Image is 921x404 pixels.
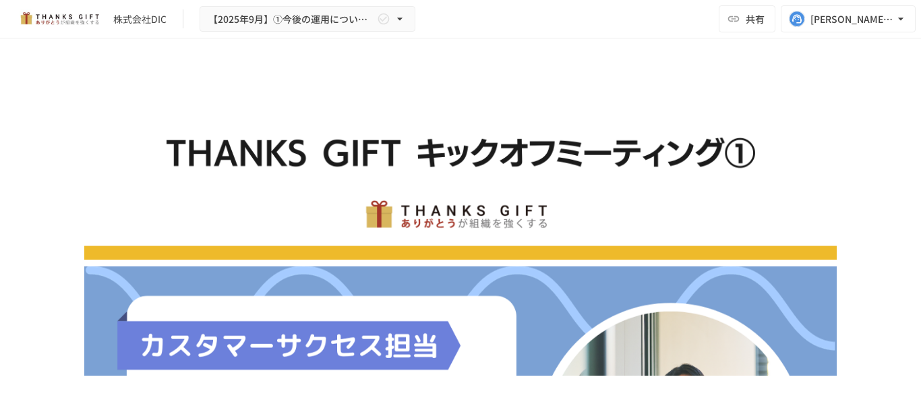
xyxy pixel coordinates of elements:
span: 【2025年9月】①今後の運用についてのご案内/THANKS GIFTキックオフMTG [208,11,374,28]
img: mMP1OxWUAhQbsRWCurg7vIHe5HqDpP7qZo7fRoNLXQh [16,8,102,30]
button: [PERSON_NAME][EMAIL_ADDRESS][DOMAIN_NAME] [781,5,916,32]
div: [PERSON_NAME][EMAIL_ADDRESS][DOMAIN_NAME] [810,11,894,28]
button: 共有 [719,5,775,32]
span: 共有 [746,11,765,26]
button: 【2025年9月】①今後の運用についてのご案内/THANKS GIFTキックオフMTG [200,6,415,32]
div: 株式会社DIC [113,12,167,26]
img: G0WxmcJ0THrQxNO0XY7PBNzv3AFOxoYAtgSyvpL7cek [84,71,837,260]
